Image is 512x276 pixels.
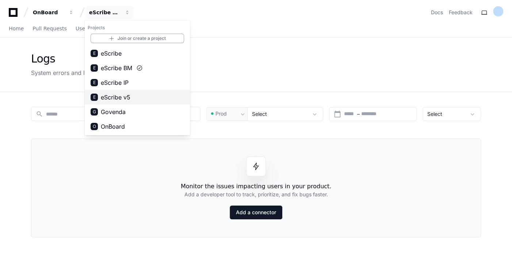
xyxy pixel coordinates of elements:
[76,26,90,31] span: Users
[101,93,130,102] span: eScribe v5
[9,26,24,31] span: Home
[184,191,328,198] h2: Add a developer tool to track, prioritize, and fix bugs faster.
[9,20,24,37] a: Home
[334,110,341,118] mat-icon: calendar_today
[427,111,442,117] span: Select
[33,26,66,31] span: Pull Requests
[91,123,98,130] div: O
[91,79,98,86] div: E
[85,22,190,34] h1: Projects
[181,182,331,191] h1: Monitor the issues impacting users in your product.
[101,49,122,58] span: eScribe
[91,34,184,43] a: Join or create a project
[33,20,66,37] a: Pull Requests
[101,122,125,131] span: OnBoard
[91,64,98,72] div: E
[101,64,132,72] span: eScribe BM
[36,110,43,118] mat-icon: search
[101,78,129,87] span: eScribe IP
[101,107,126,116] span: Govenda
[31,68,138,77] div: System errors and logs we're tracking.
[30,6,77,19] button: OnBoard
[85,20,190,135] div: OnBoard
[86,6,133,19] button: eScribe BM
[431,9,443,16] a: Docs
[91,50,98,57] div: E
[215,110,227,117] span: Prod
[31,52,138,65] div: Logs
[449,9,473,16] button: Feedback
[76,20,90,37] a: Users
[357,110,360,118] span: –
[91,94,98,101] div: E
[334,110,341,118] button: Open calendar
[89,9,121,16] div: eScribe BM
[252,111,267,117] span: Select
[230,205,282,219] a: Add a connector
[91,108,98,116] div: G
[33,9,64,16] div: OnBoard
